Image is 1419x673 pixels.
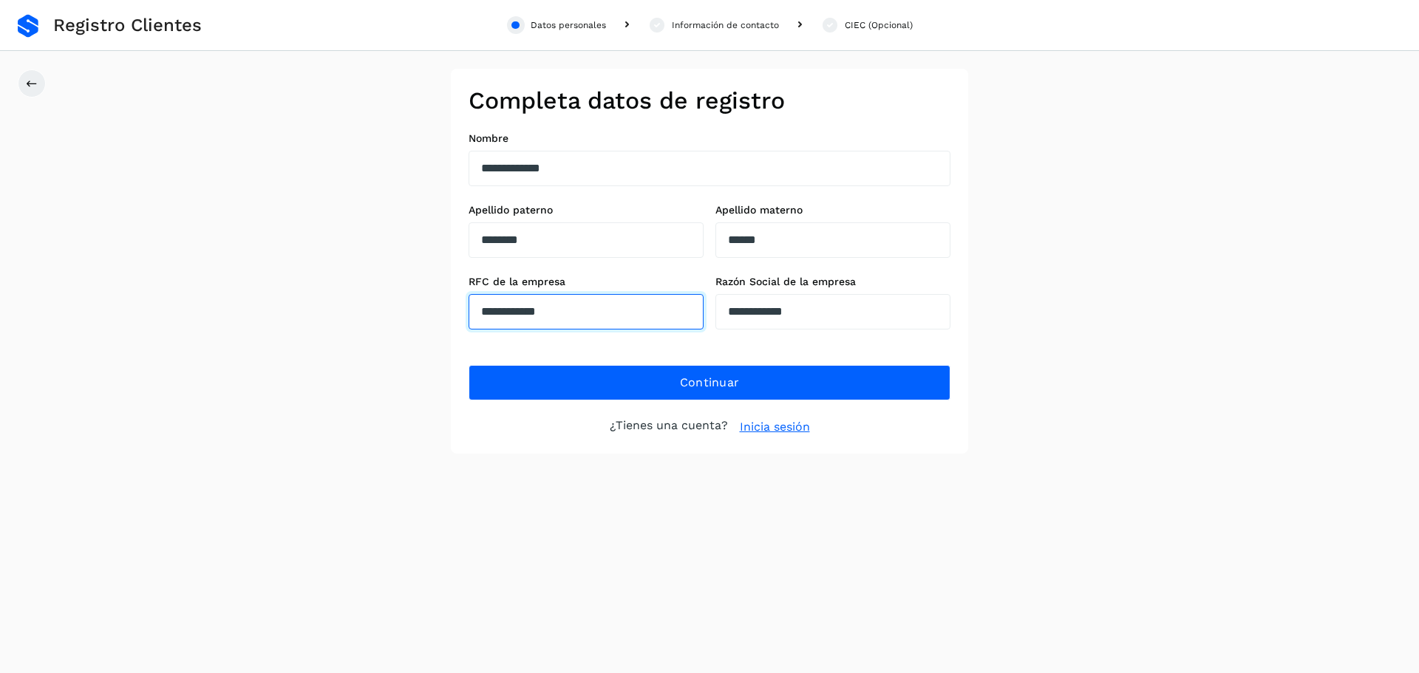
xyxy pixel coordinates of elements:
[53,15,202,36] span: Registro Clientes
[740,418,810,436] a: Inicia sesión
[469,132,950,145] label: Nombre
[715,276,950,288] label: Razón Social de la empresa
[610,418,728,436] p: ¿Tienes una cuenta?
[531,18,606,32] div: Datos personales
[715,204,950,216] label: Apellido materno
[469,365,950,400] button: Continuar
[469,204,704,216] label: Apellido paterno
[469,276,704,288] label: RFC de la empresa
[845,18,913,32] div: CIEC (Opcional)
[469,86,950,115] h2: Completa datos de registro
[672,18,779,32] div: Información de contacto
[680,375,740,391] span: Continuar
